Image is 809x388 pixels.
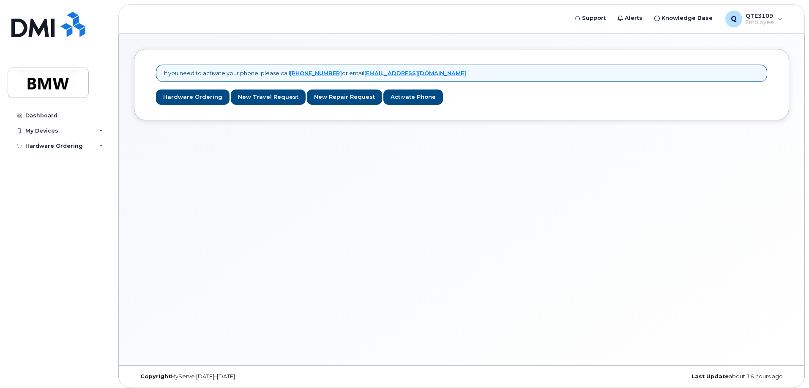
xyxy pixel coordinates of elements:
strong: Copyright [140,373,171,380]
p: If you need to activate your phone, please call or email [164,69,466,77]
a: New Travel Request [231,90,306,105]
strong: Last Update [691,373,729,380]
a: [PHONE_NUMBER] [290,70,342,76]
a: Activate Phone [383,90,443,105]
a: Hardware Ordering [156,90,230,105]
a: [EMAIL_ADDRESS][DOMAIN_NAME] [364,70,466,76]
a: New Repair Request [307,90,382,105]
div: MyServe [DATE]–[DATE] [134,373,353,380]
div: about 16 hours ago [571,373,789,380]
